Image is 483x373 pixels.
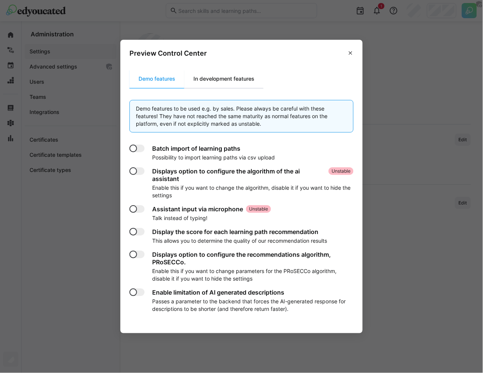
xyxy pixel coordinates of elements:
[152,298,354,313] p: Passes a parameter to the backend that forces the AI-generated response for descriptions to be sh...
[152,237,327,245] p: This allows you to determine the quality of our recommendation results
[184,70,263,88] div: In development features
[152,228,318,236] h4: Display the score for each learning path recommendation
[152,167,326,183] h4: Displays option to configure the algorithm of the ai assistant
[152,154,275,161] p: Possibility to import learning paths via csv upload
[152,251,354,266] h4: Displays option to configure the recommendations algorithm, PRoSECCo.
[329,167,354,175] span: Unstable
[152,205,243,213] h4: Assistant input via microphone
[129,49,207,58] h3: Preview Control Center
[152,289,284,296] h4: Enable limitation of AI generated descriptions
[152,145,240,152] h4: Batch import of learning paths
[136,105,347,128] p: Demo features to be used e.g. by sales. Please always be careful with these features! They have n...
[152,214,271,222] p: Talk instead of typing!
[129,70,184,88] div: Demo features
[246,205,271,213] span: Unstable
[152,267,354,282] p: Enable this if you want to change parameters for the PRoSECCo algorithm, disable it if you want t...
[152,184,354,199] p: Enable this if you want to change the algorithm, disable it if you want to hide the settings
